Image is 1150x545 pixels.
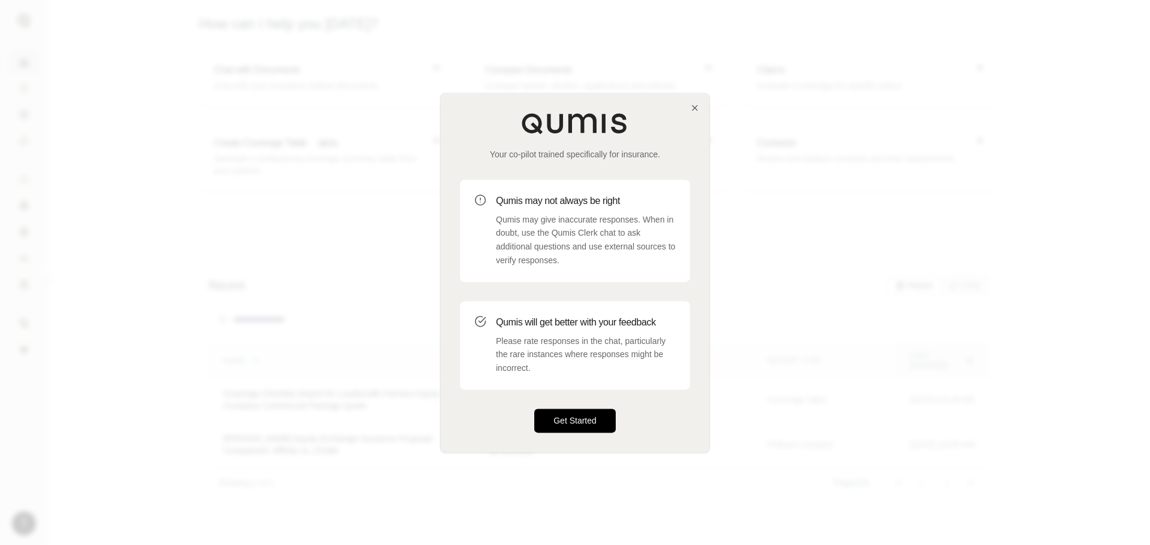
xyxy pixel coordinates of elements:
[496,213,676,267] p: Qumis may give inaccurate responses. When in doubt, use the Qumis Clerk chat to ask additional qu...
[521,112,629,134] img: Qumis Logo
[496,334,676,375] p: Please rate responses in the chat, particularly the rare instances where responses might be incor...
[496,194,676,208] h3: Qumis may not always be right
[534,409,616,433] button: Get Started
[496,315,676,330] h3: Qumis will get better with your feedback
[460,148,690,160] p: Your co-pilot trained specifically for insurance.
